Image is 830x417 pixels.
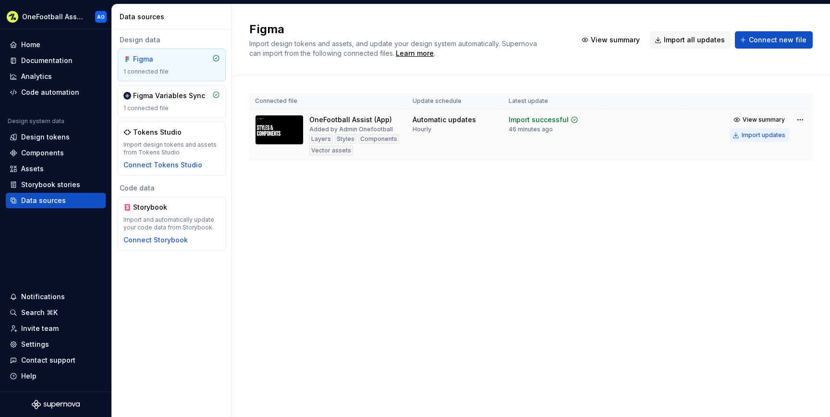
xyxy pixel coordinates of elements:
[2,6,110,27] button: OneFootball AssistAO
[249,93,407,109] th: Connected file
[735,31,813,49] button: Connect new file
[749,35,806,45] span: Connect new file
[21,355,75,365] div: Contact support
[650,31,731,49] button: Import all updates
[21,164,44,174] div: Assets
[123,160,202,170] button: Connect Tokens Studio
[6,69,106,84] a: Analytics
[133,54,179,64] div: Figma
[123,216,220,231] div: Import and automatically update your code data from Storybook.
[97,13,105,21] div: AO
[8,117,64,125] div: Design system data
[742,131,785,139] div: Import updates
[309,134,333,144] div: Layers
[743,116,785,124] span: View summary
[6,193,106,208] a: Data sources
[407,93,503,109] th: Update schedule
[21,308,58,317] div: Search ⌘K
[6,353,106,368] button: Contact support
[6,161,106,177] a: Assets
[309,115,392,125] div: OneFootball Assist (App)
[6,305,106,320] button: Search ⌘K
[6,321,106,336] a: Invite team
[503,93,603,109] th: Latest update
[730,128,790,142] button: Import updates
[123,141,220,156] div: Import design tokens and assets from Tokens Studio
[133,202,179,212] div: Storybook
[118,35,226,45] div: Design data
[118,122,226,176] a: Tokens StudioImport design tokens and assets from Tokens StudioConnect Tokens Studio
[133,127,182,137] div: Tokens Studio
[123,68,220,76] div: 1 connected file
[118,183,226,193] div: Code data
[6,129,106,145] a: Design tokens
[394,50,435,57] span: .
[309,126,393,133] div: Added by Admin Onefootball
[21,88,79,97] div: Code automation
[413,115,476,125] div: Automatic updates
[577,31,646,49] button: View summary
[21,340,49,349] div: Settings
[21,40,40,50] div: Home
[123,235,188,245] button: Connect Storybook
[335,134,356,144] div: Styles
[21,72,52,81] div: Analytics
[21,292,65,302] div: Notifications
[21,148,64,158] div: Components
[413,126,431,133] div: Hourly
[6,177,106,192] a: Storybook stories
[509,126,553,133] div: 46 minutes ago
[21,56,73,65] div: Documentation
[133,91,205,101] div: Figma Variables Sync
[509,115,569,125] div: Import successful
[21,132,70,142] div: Design tokens
[21,196,66,205] div: Data sources
[6,289,106,304] button: Notifications
[309,146,353,155] div: Vector assets
[120,12,228,22] div: Data sources
[664,35,725,45] span: Import all updates
[6,368,106,384] button: Help
[118,197,226,251] a: StorybookImport and automatically update your code data from Storybook.Connect Storybook
[6,85,106,100] a: Code automation
[22,12,84,22] div: OneFootball Assist
[730,113,790,126] button: View summary
[249,22,565,37] h2: Figma
[7,11,18,23] img: 5b3d255f-93b1-499e-8f2d-e7a8db574ed5.png
[6,37,106,52] a: Home
[6,145,106,161] a: Components
[21,324,59,333] div: Invite team
[249,39,539,57] span: Import design tokens and assets, and update your design system automatically. Supernova can impor...
[21,180,80,190] div: Storybook stories
[123,104,220,112] div: 1 connected file
[591,35,640,45] span: View summary
[6,337,106,352] a: Settings
[6,53,106,68] a: Documentation
[118,85,226,118] a: Figma Variables Sync1 connected file
[118,49,226,81] a: Figma1 connected file
[21,371,37,381] div: Help
[32,400,80,409] svg: Supernova Logo
[396,49,434,58] a: Learn more
[358,134,399,144] div: Components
